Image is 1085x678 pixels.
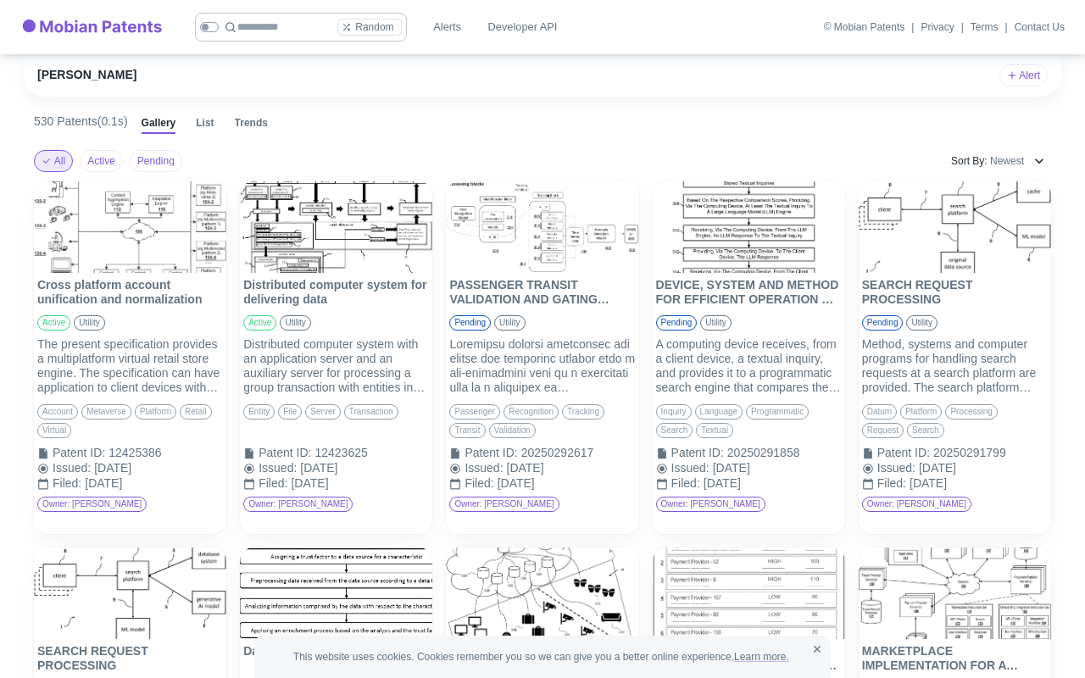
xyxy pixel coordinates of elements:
a: PASSENGER TRANSIT VALIDATION AND GATING SYSTEM AND METHODPASSENGER TRANSIT VALIDATION AND GATING ... [446,181,638,497]
div: [DATE] [94,461,223,475]
div: pending [862,315,904,331]
span: Owner: [PERSON_NAME] [450,499,558,510]
a: DEVICE, SYSTEM AND METHOD FOR EFFICIENT OPERATION OF A LARGE LANGUAGE MODEL ENGINE IN CONJUNCTION... [653,181,845,497]
span: Owner: [PERSON_NAME] [863,499,971,510]
div: Issued : [259,461,297,476]
div: Method, systems and computer programs for handling search requests at a search platform are provi... [862,337,1048,395]
span: utility [907,318,936,329]
div: Patent ID : [259,446,311,461]
div: Patent ID : [671,446,724,461]
div: platform [135,404,176,420]
span: Active [87,156,115,166]
div: Distributed computer system with an application server and an auxiliary server for processing a g... [243,337,429,395]
button: Alert [999,64,1048,86]
div: search [907,423,944,438]
div: Issued : [671,461,709,476]
div: retail [180,404,212,420]
div: passenger [449,404,500,420]
div: Owner: [PERSON_NAME] [243,497,353,512]
span: file [279,407,301,418]
button: Pending [130,150,182,172]
img: DEVICE, SYSTEM AND METHOD FOR EFFICIENT OPERATION OF A LARGE LANGUAGE MODEL ENGINE IN CONJUNCTION... [653,181,845,273]
button: Trends [235,117,268,134]
div: Owner: [PERSON_NAME] [37,497,147,512]
span: utility [495,318,524,329]
div: Patent ID : [877,446,930,461]
div: [DATE] [498,476,636,491]
div: Filed : [877,476,906,492]
span: search [908,425,943,436]
p: Distributed computer system for delivering data [243,278,429,308]
div: entity [243,404,275,420]
button: Random [337,19,401,36]
span: transit [450,425,484,436]
p: Data Enrichment System [243,644,429,675]
p: PASSENGER TRANSIT VALIDATION AND GATING SYSTEM AND METHOD [449,278,635,308]
span: All [54,156,65,166]
div: [DATE] [300,461,429,475]
span: passenger [450,407,499,418]
span: Owner: [PERSON_NAME] [244,499,352,510]
span: request [863,425,903,436]
a: SEARCH REQUEST PROCESSINGSEARCH REQUEST PROCESSINGpendingutilityMethod, systems and computer prog... [859,181,1051,497]
div: transaction [344,404,398,420]
div: server [305,404,340,420]
div: file [278,404,302,420]
a: Learn more. [734,651,789,663]
span: active [38,318,70,329]
img: SEARCH REQUEST PROCESSING [34,547,226,639]
div: Owner: [PERSON_NAME] [862,497,971,512]
img: Cross platform account unification and normalization [34,181,226,273]
div: inquiry [656,404,692,420]
span: pending [657,318,697,329]
div: processing [945,404,997,420]
span: retail [181,407,211,418]
a: Terms [971,22,999,32]
p: Cross platform account unification and normalization [37,278,223,308]
div: 20250291799 [933,446,1048,460]
button: Active [80,150,123,172]
p: MARKETPLACE IMPLEMENTATION FOR A PAYMENT MANAGEMENT SYSTEM [862,644,1048,675]
span: Newest [990,156,1024,166]
span: utility [701,318,730,329]
div: 12423625 [314,446,429,460]
div: active [37,315,70,331]
div: utility [74,315,104,331]
div: [DATE] [507,461,636,475]
span: Owner: [PERSON_NAME] [38,499,146,510]
div: Filed : [671,476,700,492]
span: pending [863,318,903,329]
div: datum [862,404,897,420]
span: validation [490,425,535,436]
div: textual [696,423,733,438]
img: SEARCH REQUEST PROCESSING [859,181,1051,273]
span: inquiry [657,407,691,418]
div: Patent ID : [53,446,105,461]
span: entity [244,407,274,418]
img: Distributed computer system for delivering data [240,181,432,273]
span: account [38,407,77,418]
div: | [1005,19,1008,35]
button: Sort By: Newest [944,147,1051,175]
span: Sort By: [951,156,988,166]
span: virtual [38,425,70,436]
div: [DATE] [704,476,842,491]
div: Owner: [PERSON_NAME] [449,497,559,512]
img: ONBOARDING INTEGRATION FOR A PAYMENT MANAGEMENT SYSTEM [653,547,845,639]
span: programmatic [747,407,808,418]
div: Patent ID : [465,446,517,461]
div: 20250291858 [727,446,842,460]
span: Alert [1019,70,1040,81]
a: Developer API [481,12,565,42]
a: Alerts [420,12,475,42]
a: Distributed computer system for delivering dataDistributed computer system for delivering dataact... [240,181,432,497]
div: Issued : [877,461,915,476]
p: DEVICE, SYSTEM AND METHOD FOR EFFICIENT OPERATION OF A LARGE LANGUAGE MODEL ENGINE IN CONJUNCTION... [656,278,842,308]
div: [DATE] [291,476,429,491]
div: pending [656,315,698,331]
div: language [695,404,743,420]
button: Gallery [142,117,176,134]
span: language [696,407,743,418]
div: PASSENGER TRANSIT VALIDATION AND GATING SYSTEM AND METHODPASSENGER TRANSIT VALIDATION AND GATING ... [446,181,638,534]
div: utility [700,315,731,331]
